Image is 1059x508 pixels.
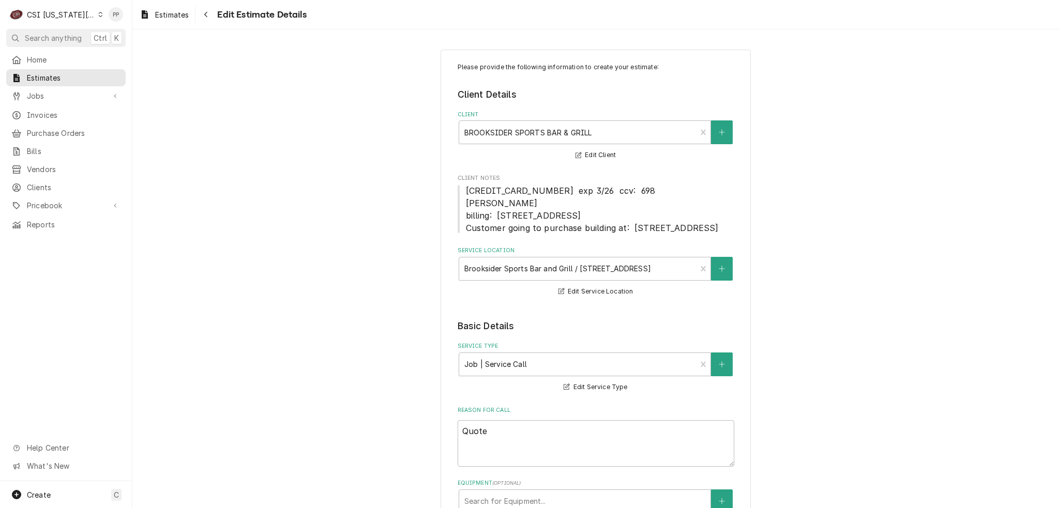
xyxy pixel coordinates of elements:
label: Client [458,111,734,119]
a: Bills [6,143,126,160]
div: CSI Kansas City's Avatar [9,7,24,22]
div: Philip Potter's Avatar [109,7,123,22]
a: Home [6,51,126,68]
label: Service Location [458,247,734,255]
div: Client Notes [458,174,734,234]
a: Go to Pricebook [6,197,126,214]
button: Navigate back [198,6,214,23]
span: Vendors [27,164,120,175]
span: Reports [27,219,120,230]
label: Equipment [458,479,734,487]
div: Reason For Call [458,406,734,467]
a: Estimates [6,69,126,86]
span: Home [27,54,120,65]
span: Jobs [27,90,105,101]
span: Purchase Orders [27,128,120,138]
svg: Create New Location [719,265,725,272]
textarea: Quote [458,420,734,467]
div: Client [458,111,734,162]
span: Client Notes [458,174,734,182]
span: Estimates [27,72,120,83]
a: Go to Jobs [6,87,126,104]
a: Go to Help Center [6,439,126,456]
svg: Create New Equipment [719,498,725,505]
button: Search anythingCtrlK [6,29,126,47]
p: Please provide the following information to create your estimate: [458,63,734,72]
button: Create New Service [711,352,733,376]
div: C [9,7,24,22]
div: Service Location [458,247,734,298]
span: Help Center [27,442,119,453]
div: PP [109,7,123,22]
span: C [114,489,119,500]
label: Service Type [458,342,734,350]
a: Purchase Orders [6,125,126,142]
span: Invoices [27,110,120,120]
a: Estimates [135,6,193,23]
span: Clients [27,182,120,193]
span: Create [27,490,51,499]
span: ( optional ) [492,480,521,486]
a: Reports [6,216,126,233]
button: Create New Location [711,257,733,281]
svg: Create New Client [719,129,725,136]
legend: Client Details [458,88,734,101]
a: Go to What's New [6,457,126,474]
span: Estimates [155,9,189,20]
span: Edit Estimate Details [214,8,306,22]
button: Edit Service Type [562,381,629,394]
span: Client Notes [458,184,734,234]
button: Edit Client [574,149,617,162]
span: Ctrl [94,33,107,43]
span: Search anything [25,33,82,43]
span: Bills [27,146,120,157]
div: Service Type [458,342,734,393]
a: Vendors [6,161,126,178]
svg: Create New Service [719,361,725,368]
a: Invoices [6,106,126,124]
span: Pricebook [27,200,105,211]
div: CSI [US_STATE][GEOGRAPHIC_DATA] [27,9,95,20]
button: Create New Client [711,120,733,144]
button: Edit Service Location [557,285,635,298]
span: What's New [27,460,119,471]
label: Reason For Call [458,406,734,414]
a: Clients [6,179,126,196]
span: K [114,33,119,43]
legend: Basic Details [458,319,734,333]
span: [CREDIT_CARD_NUMBER] exp 3/26 ccv: 698 [PERSON_NAME] billing: [STREET_ADDRESS] Customer going to ... [466,186,719,233]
